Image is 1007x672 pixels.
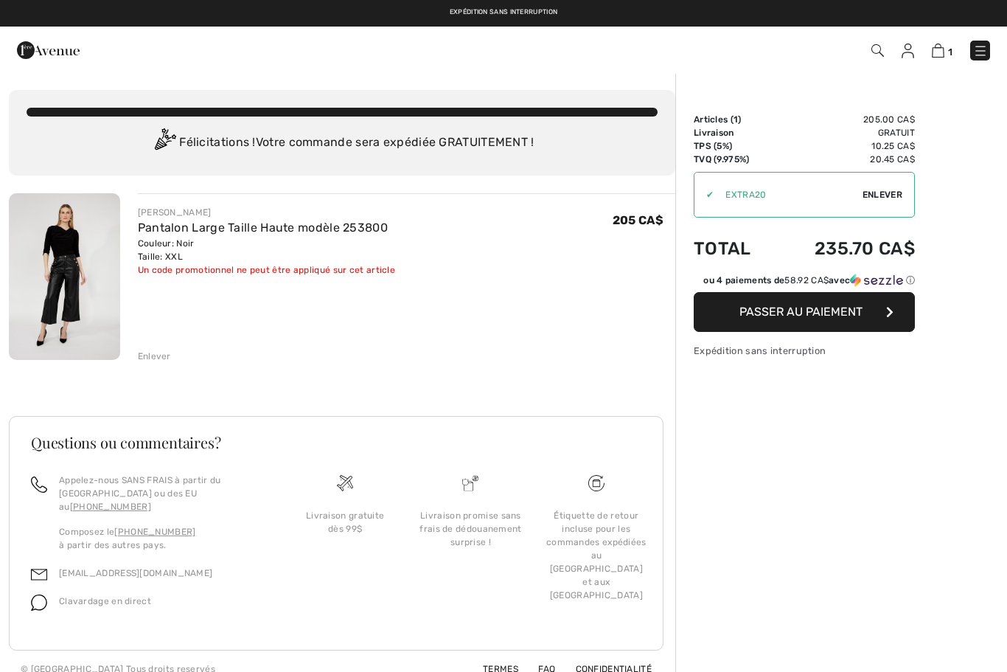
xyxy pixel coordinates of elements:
div: Un code promotionnel ne peut être appliqué sur cet article [138,263,395,277]
td: Articles ( ) [694,113,774,126]
img: Mes infos [902,44,914,58]
td: Gratuit [774,126,915,139]
a: 1ère Avenue [17,42,80,56]
span: Passer au paiement [739,305,863,319]
td: Livraison [694,126,774,139]
p: Composez le à partir des autres pays. [59,525,265,552]
img: chat [31,595,47,611]
div: Enlever [138,350,171,363]
span: 205 CA$ [613,213,663,227]
img: Recherche [871,44,884,57]
div: Couleur: Noir Taille: XXL [138,237,395,263]
a: [PHONE_NUMBER] [70,502,151,512]
img: Livraison gratuite dès 99$ [337,475,353,491]
div: ou 4 paiements de avec [703,274,915,287]
img: Menu [973,44,988,58]
td: 235.70 CA$ [774,224,915,274]
img: Livraison gratuite dès 99$ [588,475,604,491]
h3: Questions ou commentaires? [31,435,641,450]
a: [EMAIL_ADDRESS][DOMAIN_NAME] [59,568,212,578]
img: email [31,567,47,583]
p: Appelez-nous SANS FRAIS à partir du [GEOGRAPHIC_DATA] ou des EU au [59,474,265,513]
img: Livraison promise sans frais de dédouanement surprise&nbsp;! [462,475,478,491]
div: Étiquette de retour incluse pour les commandes expédiées au [GEOGRAPHIC_DATA] et aux [GEOGRAPHIC_... [546,509,647,602]
td: 205.00 CA$ [774,113,915,126]
div: Expédition sans interruption [694,344,915,358]
span: 1 [734,114,738,125]
a: 1 [932,41,952,59]
div: ✔ [694,188,714,201]
td: 10.25 CA$ [774,139,915,153]
div: ou 4 paiements de58.92 CA$avecSezzle Cliquez pour en savoir plus sur Sezzle [694,274,915,292]
span: Clavardage en direct [59,596,151,606]
img: Sezzle [850,274,903,287]
img: 1ère Avenue [17,35,80,65]
img: call [31,477,47,493]
div: [PERSON_NAME] [138,206,395,219]
a: Pantalon Large Taille Haute modèle 253800 [138,221,388,235]
span: 58.92 CA$ [784,275,829,285]
span: Enlever [863,188,902,201]
div: Livraison gratuite dès 99$ [294,509,396,536]
td: Total [694,224,774,274]
td: TVQ (9.975%) [694,153,774,166]
img: Pantalon Large Taille Haute modèle 253800 [9,193,120,360]
a: [PHONE_NUMBER] [114,527,195,537]
div: Livraison promise sans frais de dédouanement surprise ! [419,509,521,549]
img: Congratulation2.svg [150,128,179,158]
button: Passer au paiement [694,292,915,332]
img: Panier d'achat [932,44,944,58]
span: 1 [948,46,952,58]
td: 20.45 CA$ [774,153,915,166]
td: TPS (5%) [694,139,774,153]
input: Code promo [714,173,863,217]
div: Félicitations ! Votre commande sera expédiée GRATUITEMENT ! [27,128,658,158]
